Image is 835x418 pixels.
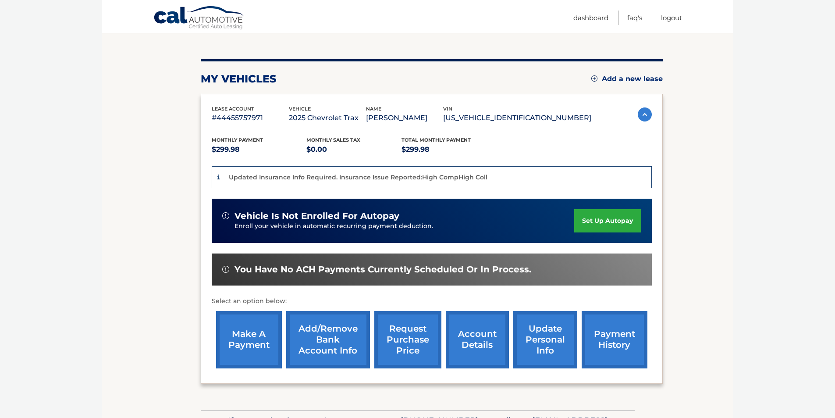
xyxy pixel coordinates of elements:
img: alert-white.svg [222,212,229,219]
a: request purchase price [374,311,441,368]
span: You have no ACH payments currently scheduled or in process. [235,264,531,275]
a: Add/Remove bank account info [286,311,370,368]
a: FAQ's [627,11,642,25]
span: Monthly sales Tax [306,137,360,143]
span: name [366,106,381,112]
a: account details [446,311,509,368]
span: Total Monthly Payment [402,137,471,143]
span: vehicle [289,106,311,112]
img: alert-white.svg [222,266,229,273]
a: make a payment [216,311,282,368]
a: Logout [661,11,682,25]
a: set up autopay [574,209,641,232]
h2: my vehicles [201,72,277,86]
span: lease account [212,106,254,112]
p: Enroll your vehicle in automatic recurring payment deduction. [235,222,575,231]
p: Updated Insurance Info Required. Insurance Issue Reported:High CompHigh Coll [229,173,487,181]
p: Select an option below: [212,296,652,307]
p: #44455757971 [212,112,289,124]
a: payment history [582,311,647,368]
span: vin [443,106,452,112]
img: accordion-active.svg [638,107,652,121]
p: $0.00 [306,143,402,156]
img: add.svg [591,75,597,82]
a: update personal info [513,311,577,368]
p: $299.98 [402,143,497,156]
a: Dashboard [573,11,608,25]
a: Add a new lease [591,75,663,83]
p: [US_VEHICLE_IDENTIFICATION_NUMBER] [443,112,591,124]
span: Monthly Payment [212,137,263,143]
span: vehicle is not enrolled for autopay [235,211,399,222]
p: [PERSON_NAME] [366,112,443,124]
a: Cal Automotive [153,6,245,31]
p: 2025 Chevrolet Trax [289,112,366,124]
p: $299.98 [212,143,307,156]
